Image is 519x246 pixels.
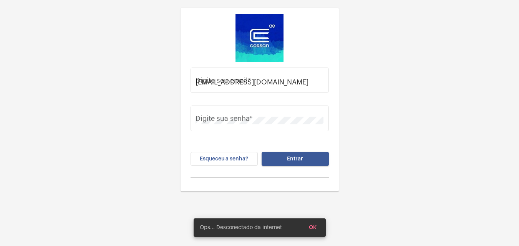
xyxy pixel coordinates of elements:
[200,224,282,231] span: Ops... Desconectado da internet
[309,225,317,230] span: OK
[200,156,248,162] span: Esqueceu a senha?
[303,221,323,234] button: OK
[262,152,329,166] button: Entrar
[191,152,258,166] button: Esqueceu a senha?
[235,14,284,62] img: d4669ae0-8c07-2337-4f67-34b0df7f5ae4.jpeg
[287,156,303,162] span: Entrar
[196,78,323,86] input: Digite seu email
